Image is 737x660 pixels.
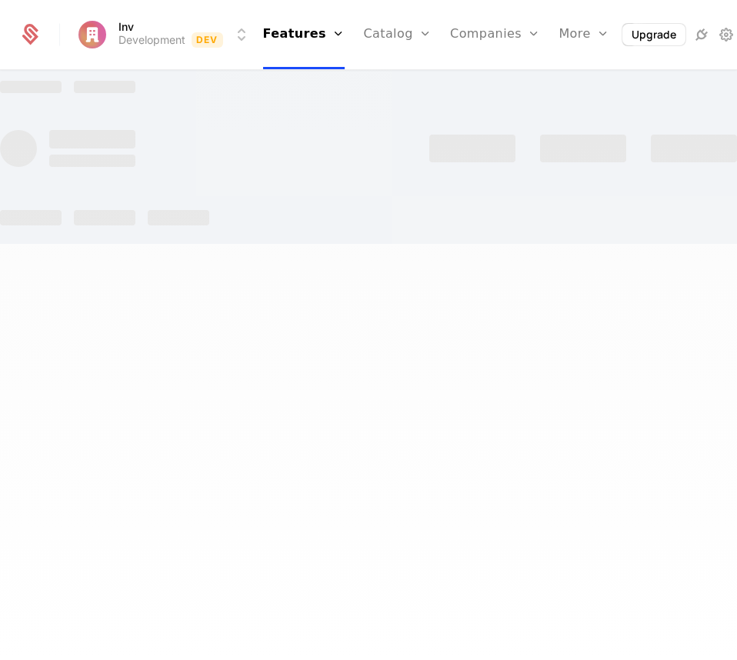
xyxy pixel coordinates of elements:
img: Inv [78,21,106,48]
div: Development [118,32,185,48]
span: Dev [192,32,223,48]
button: Select environment [78,18,251,52]
a: Integrations [692,25,711,44]
a: Settings [717,25,735,44]
button: Upgrade [622,24,685,45]
span: Inv [118,22,134,32]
